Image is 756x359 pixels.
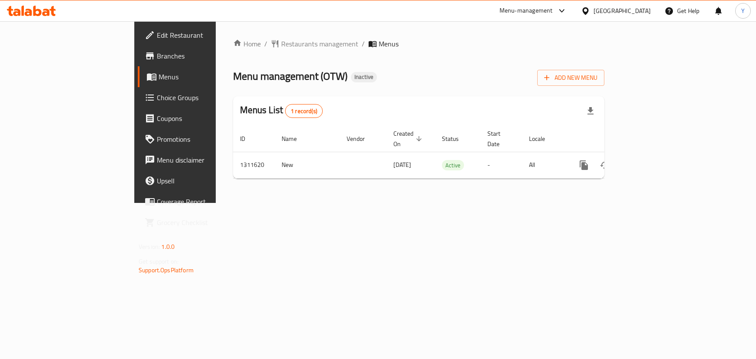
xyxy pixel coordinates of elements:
span: [DATE] [393,159,411,170]
div: Export file [580,101,601,121]
div: Inactive [351,72,377,82]
span: Grocery Checklist [157,217,253,228]
div: [GEOGRAPHIC_DATA] [594,6,651,16]
a: Branches [138,46,260,66]
span: Branches [157,51,253,61]
span: Menus [379,39,399,49]
li: / [264,39,267,49]
span: Menu disclaimer [157,155,253,165]
span: Y [741,6,745,16]
div: Total records count [285,104,323,118]
span: 1.0.0 [161,241,175,252]
button: Change Status [594,155,615,176]
button: Add New Menu [537,70,604,86]
a: Promotions [138,129,260,150]
span: Upsell [157,176,253,186]
a: Choice Groups [138,87,260,108]
a: Support.OpsPlatform [139,264,194,276]
span: Get support on: [139,256,178,267]
span: Status [442,134,470,144]
span: Locale [529,134,556,144]
span: Coverage Report [157,196,253,207]
span: ID [240,134,256,144]
h2: Menus List [240,104,323,118]
a: Menu disclaimer [138,150,260,170]
a: Restaurants management [271,39,358,49]
span: Restaurants management [281,39,358,49]
span: 1 record(s) [286,107,322,115]
span: Vendor [347,134,376,144]
nav: breadcrumb [233,39,604,49]
a: Upsell [138,170,260,191]
span: Start Date [487,128,512,149]
td: - [480,152,522,178]
th: Actions [567,126,664,152]
span: Promotions [157,134,253,144]
span: Active [442,160,464,170]
table: enhanced table [233,126,664,179]
td: All [522,152,567,178]
span: Choice Groups [157,92,253,103]
span: Menus [159,72,253,82]
span: Name [282,134,308,144]
span: Coupons [157,113,253,124]
button: more [574,155,594,176]
a: Edit Restaurant [138,25,260,46]
span: Version: [139,241,160,252]
li: / [362,39,365,49]
a: Menus [138,66,260,87]
a: Coupons [138,108,260,129]
span: Created On [393,128,425,149]
a: Grocery Checklist [138,212,260,233]
a: Coverage Report [138,191,260,212]
span: Edit Restaurant [157,30,253,40]
td: New [275,152,340,178]
span: Menu management ( OTW ) [233,66,347,86]
div: Menu-management [500,6,553,16]
span: Add New Menu [544,72,597,83]
span: Inactive [351,73,377,81]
